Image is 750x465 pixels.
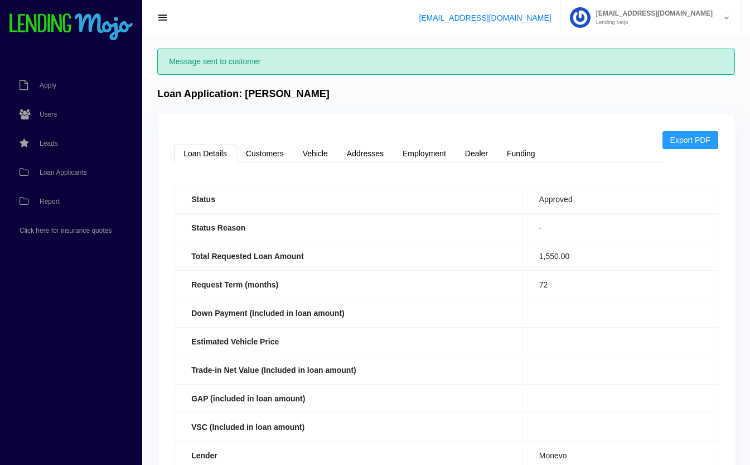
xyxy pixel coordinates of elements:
div: Message sent to customer [157,49,735,75]
td: Approved [522,185,718,213]
a: Funding [497,145,545,162]
a: Vehicle [293,145,337,162]
span: Click here for insurance quotes [20,227,112,234]
th: Estimated Vehicle Price [175,327,522,356]
a: [EMAIL_ADDRESS][DOMAIN_NAME] [419,13,551,22]
a: Dealer [456,145,497,162]
a: Export PDF [662,131,718,149]
span: Leads [40,140,58,147]
span: Loan Applicants [40,169,87,176]
td: 72 [522,270,718,299]
h4: Loan Application: [PERSON_NAME] [157,88,330,100]
th: GAP (included in loan amount) [175,384,522,413]
img: logo-small.png [8,13,134,41]
th: VSC (Included in loan amount) [175,413,522,441]
td: - [522,213,718,242]
small: Lending Mojo [591,20,713,25]
img: Profile image [570,7,591,28]
a: Addresses [337,145,393,162]
span: Apply [40,82,56,89]
span: Users [40,111,57,118]
th: Status Reason [175,213,522,242]
th: Status [175,185,522,213]
th: Down Payment (Included in loan amount) [175,299,522,327]
a: Loan Details [174,145,236,162]
span: Report [40,198,60,205]
th: Trade-in Net Value (Included in loan amount) [175,356,522,384]
a: Employment [393,145,456,162]
a: Customers [236,145,293,162]
th: Total Requested Loan Amount [175,242,522,270]
th: Request Term (months) [175,270,522,299]
span: [EMAIL_ADDRESS][DOMAIN_NAME] [591,10,713,17]
td: 1,550.00 [522,242,718,270]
